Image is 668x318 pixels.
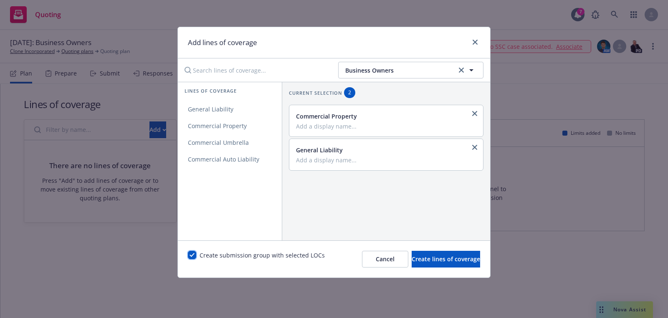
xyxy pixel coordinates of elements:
[296,146,475,154] div: General Liability
[470,142,480,152] a: close
[200,251,325,268] span: Create submission group with selected LOCs
[338,62,483,78] button: Business Ownersclear selection
[296,156,475,164] input: Add a display name...
[470,37,480,47] a: close
[178,155,269,163] span: Commercial Auto Liability
[296,112,475,121] div: Commercial Property
[178,139,259,146] span: Commercial Umbrella
[362,251,408,268] button: Cancel
[470,109,480,119] a: close
[296,122,475,130] input: Add a display name...
[188,37,257,48] h1: Add lines of coverage
[412,255,480,263] span: Create lines of coverage
[376,255,395,263] span: Cancel
[180,62,331,78] input: Search lines of coverage...
[456,65,466,75] a: clear selection
[289,89,342,96] span: Current selection
[185,87,237,94] span: Lines of coverage
[347,89,352,96] span: 2
[345,66,454,75] span: Business Owners
[178,105,243,113] span: General Liability
[178,122,257,130] span: Commercial Property
[412,251,480,268] button: Create lines of coverage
